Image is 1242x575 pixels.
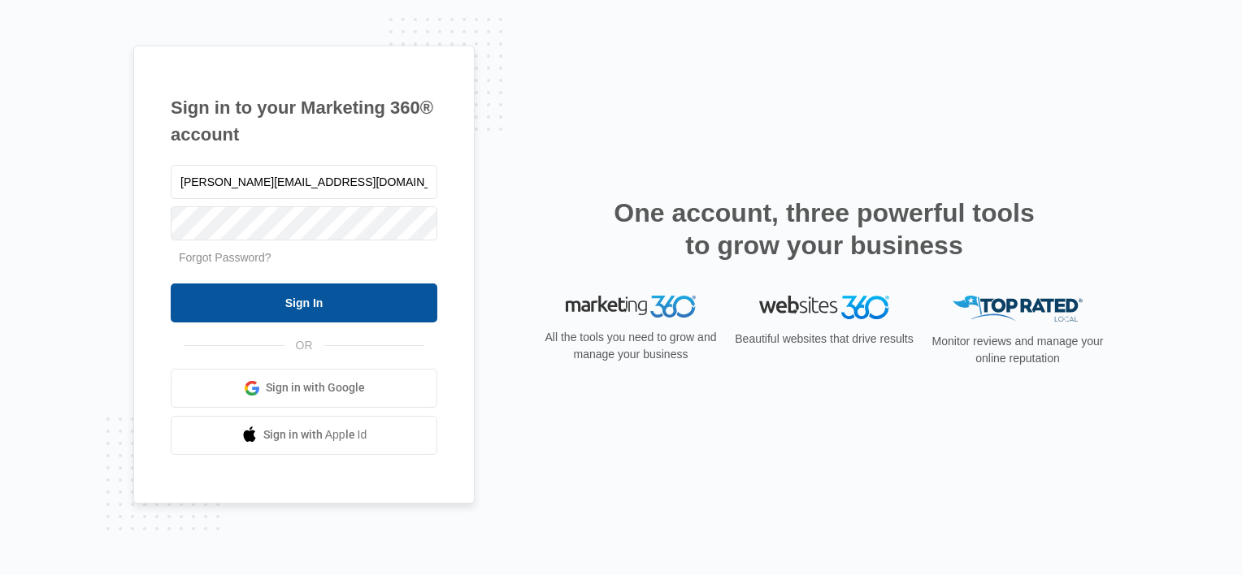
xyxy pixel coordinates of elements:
img: Websites 360 [759,296,889,319]
p: All the tools you need to grow and manage your business [540,329,722,363]
a: Forgot Password? [179,251,271,264]
input: Email [171,165,437,199]
p: Monitor reviews and manage your online reputation [927,333,1109,367]
p: Beautiful websites that drive results [733,331,915,348]
h2: One account, three powerful tools to grow your business [609,197,1040,262]
h1: Sign in to your Marketing 360® account [171,94,437,148]
a: Sign in with Google [171,369,437,408]
input: Sign In [171,283,437,322]
a: Sign in with Apple Id [171,416,437,455]
span: Sign in with Google [266,379,365,396]
img: Top Rated Local [953,296,1083,322]
img: Marketing 360 [566,296,696,318]
span: Sign in with Apple Id [263,426,367,443]
span: OR [284,337,324,354]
